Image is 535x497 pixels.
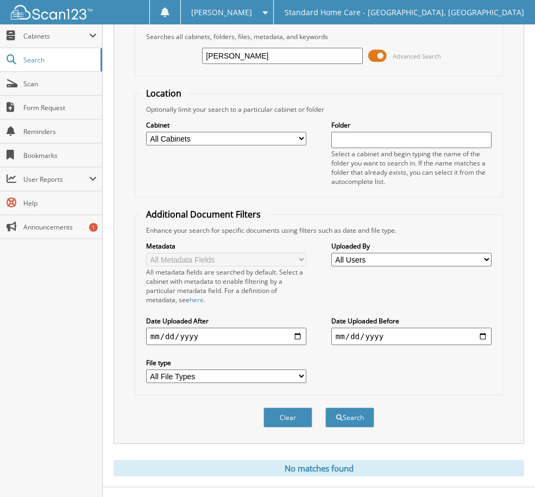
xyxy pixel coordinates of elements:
[146,358,306,367] label: File type
[141,87,187,99] legend: Location
[23,79,97,88] span: Scan
[191,9,252,16] span: [PERSON_NAME]
[331,328,492,345] input: end
[89,223,98,232] div: 1
[325,407,374,428] button: Search
[23,31,89,41] span: Cabinets
[23,55,95,65] span: Search
[23,175,89,184] span: User Reports
[11,5,92,20] img: scan123-logo-white.svg
[23,103,97,112] span: Form Request
[331,316,492,326] label: Date Uploaded Before
[23,127,97,136] span: Reminders
[23,199,97,208] span: Help
[141,226,497,235] div: Enhance your search for specific documents using filters such as date and file type.
[146,120,306,130] label: Cabinet
[23,151,97,160] span: Bookmarks
[263,407,312,428] button: Clear
[393,52,441,60] span: Advanced Search
[190,295,204,304] a: here
[146,316,306,326] label: Date Uploaded After
[146,241,306,251] label: Metadata
[331,149,492,186] div: Select a cabinet and begin typing the name of the folder you want to search in. If the name match...
[146,267,306,304] div: All metadata fields are searched by default. Select a cabinet with metadata to enable filtering b...
[331,241,492,251] label: Uploaded By
[23,222,97,232] span: Announcements
[141,105,497,114] div: Optionally limit your search to a particular cabinet or folder
[141,208,266,220] legend: Additional Document Filters
[285,9,524,16] span: Standard Home Care - [GEOGRAPHIC_DATA], [GEOGRAPHIC_DATA]
[114,460,524,476] div: No matches found
[146,328,306,345] input: start
[141,32,497,41] div: Searches all cabinets, folders, files, metadata, and keywords
[331,120,492,130] label: Folder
